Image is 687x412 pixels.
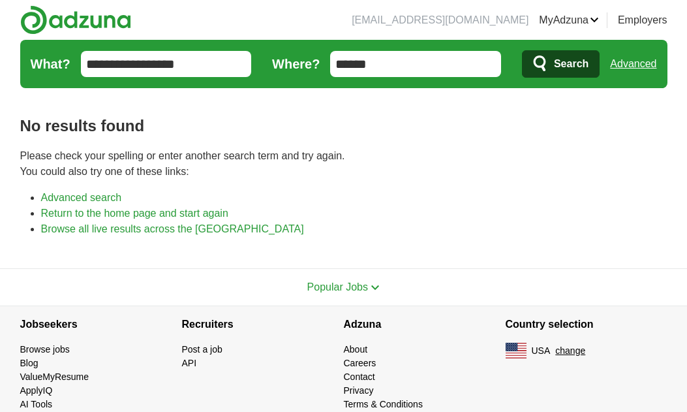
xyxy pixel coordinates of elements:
[20,148,667,180] p: Please check your spelling or enter another search term and try again. You could also try one of ...
[539,12,599,28] a: MyAdzuna
[522,50,600,78] button: Search
[272,54,320,74] label: Where?
[610,51,656,77] a: Advanced
[182,344,222,355] a: Post a job
[344,399,423,409] a: Terms & Conditions
[20,372,89,382] a: ValueMyResume
[371,285,380,291] img: toggle icon
[307,281,368,293] span: Popular Jobs
[344,358,376,368] a: Careers
[182,358,197,368] a: API
[20,385,53,396] a: ApplyIQ
[20,5,131,35] img: Adzuna logo
[20,358,38,368] a: Blog
[41,223,304,234] a: Browse all live results across the [GEOGRAPHIC_DATA]
[506,306,667,343] h4: Country selection
[554,51,588,77] span: Search
[618,12,667,28] a: Employers
[344,344,368,355] a: About
[41,208,228,219] a: Return to the home page and start again
[20,114,667,138] h1: No results found
[344,385,374,396] a: Privacy
[352,12,528,28] li: [EMAIL_ADDRESS][DOMAIN_NAME]
[532,344,551,358] span: USA
[41,192,122,203] a: Advanced search
[506,343,527,358] img: US flag
[555,344,585,358] button: change
[20,344,70,355] a: Browse jobs
[31,54,70,74] label: What?
[344,372,375,382] a: Contact
[20,399,53,409] a: AI Tools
